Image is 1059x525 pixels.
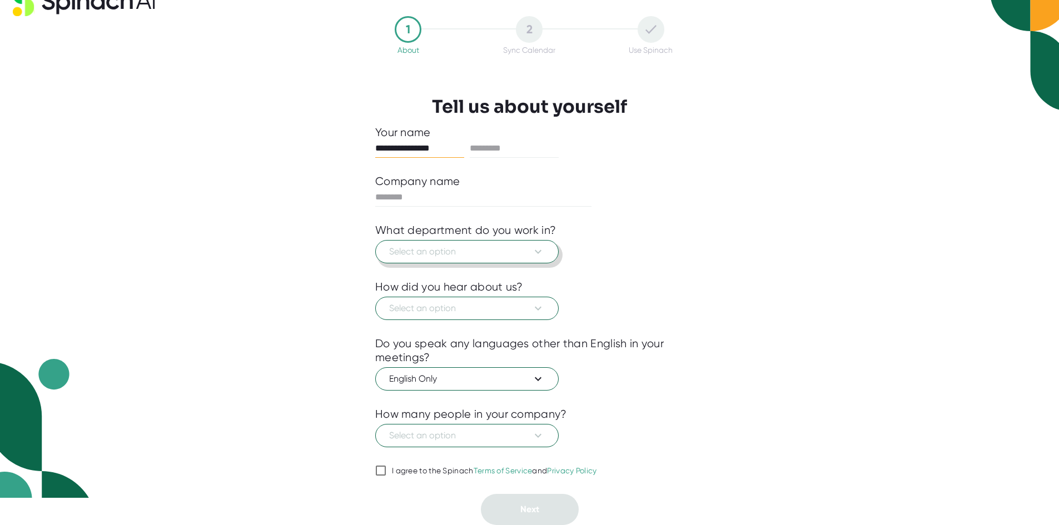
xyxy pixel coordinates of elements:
button: Select an option [375,240,559,263]
div: Use Spinach [629,46,673,54]
button: Select an option [375,297,559,320]
div: How did you hear about us? [375,280,523,294]
a: Terms of Service [474,466,533,475]
a: Privacy Policy [547,466,596,475]
div: What department do you work in? [375,223,556,237]
button: English Only [375,367,559,391]
div: Do you speak any languages other than English in your meetings? [375,337,684,364]
span: English Only [389,372,545,386]
div: How many people in your company? [375,407,567,421]
h3: Tell us about yourself [432,96,627,117]
span: Next [520,504,539,514]
span: Select an option [389,429,545,442]
button: Next [481,494,579,525]
button: Select an option [375,424,559,447]
div: I agree to the Spinach and [392,466,597,476]
div: 1 [395,16,421,43]
div: About [397,46,419,54]
span: Select an option [389,302,545,315]
div: Sync Calendar [503,46,555,54]
div: 2 [516,16,543,43]
div: Your name [375,126,684,139]
span: Select an option [389,245,545,258]
div: Company name [375,174,460,188]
